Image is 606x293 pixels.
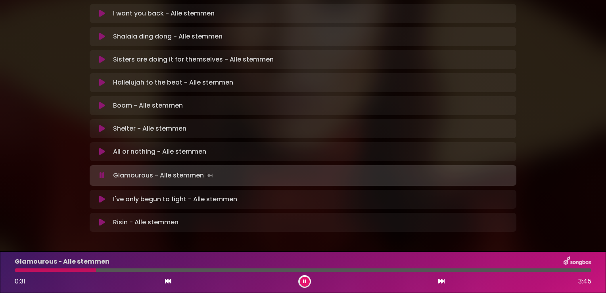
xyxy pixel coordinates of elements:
[113,32,222,41] p: Shalala ding dong - Alle stemmen
[113,9,215,18] p: I want you back - Alle stemmen
[113,195,237,204] p: I've only begun to fight - Alle stemmen
[113,55,274,64] p: Sisters are doing it for themselves - Alle stemmen
[564,256,591,267] img: songbox-logo-white.png
[113,124,186,133] p: Shelter - Alle stemmen
[15,257,109,266] p: Glamourous - Alle stemmen
[113,170,215,181] p: Glamourous - Alle stemmen
[113,218,178,227] p: Risin - Alle stemmen
[113,78,233,87] p: Hallelujah to the beat - Alle stemmen
[113,101,183,110] p: Boom - Alle stemmen
[113,147,206,156] p: All or nothing - Alle stemmen
[204,170,215,181] img: waveform4.gif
